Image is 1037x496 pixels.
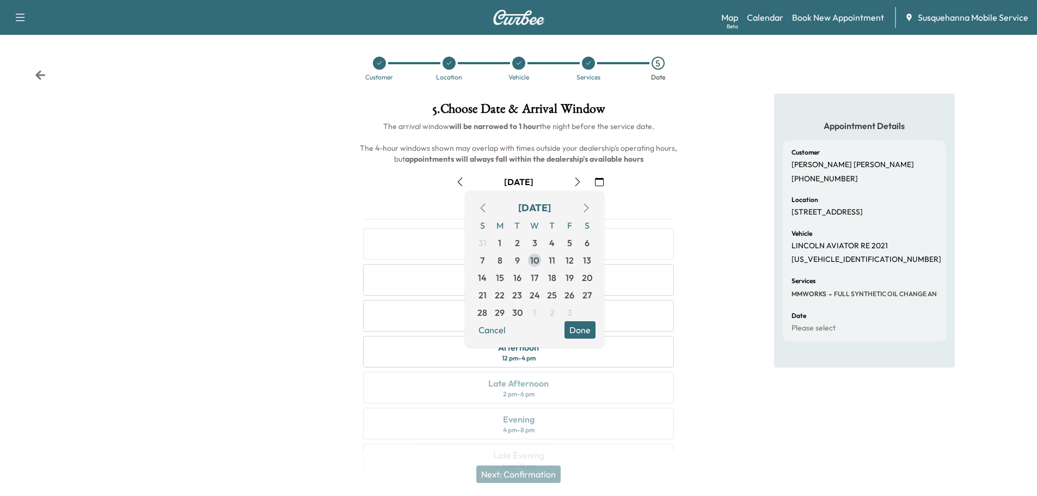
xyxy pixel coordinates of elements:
[783,120,946,132] h5: Appointment Details
[360,121,679,164] span: The arrival window the night before the service date. The 4-hour windows shown may overlap with t...
[566,271,574,284] span: 19
[491,217,508,234] span: M
[721,11,738,24] a: MapBeta
[518,200,551,216] div: [DATE]
[35,70,46,81] div: Back
[543,217,561,234] span: T
[474,217,491,234] span: S
[526,217,543,234] span: W
[533,306,536,319] span: 1
[532,236,537,249] span: 3
[449,121,539,131] b: will be narrowed to 1 hour
[791,160,914,170] p: [PERSON_NAME] [PERSON_NAME]
[791,230,812,237] h6: Vehicle
[530,289,540,302] span: 24
[478,236,487,249] span: 31
[478,289,487,302] span: 21
[791,197,818,203] h6: Location
[585,236,590,249] span: 6
[513,271,521,284] span: 16
[496,271,504,284] span: 15
[549,236,555,249] span: 4
[436,74,462,81] div: Location
[474,321,511,339] button: Cancel
[791,149,820,156] h6: Customer
[530,254,539,267] span: 10
[512,306,523,319] span: 30
[498,254,502,267] span: 8
[405,154,643,164] b: appointments will always fall within the dealership's available hours
[512,289,522,302] span: 23
[651,74,665,81] div: Date
[567,236,572,249] span: 5
[495,306,505,319] span: 29
[547,289,557,302] span: 25
[791,278,815,284] h6: Services
[567,306,572,319] span: 3
[495,289,505,302] span: 22
[791,290,826,298] span: MMWORKS
[791,241,888,251] p: LINCOLN AVIATOR RE 2021
[504,176,533,188] div: [DATE]
[652,57,665,70] div: 5
[727,22,738,30] div: Beta
[564,289,574,302] span: 26
[747,11,783,24] a: Calendar
[791,255,941,265] p: [US_VEHICLE_IDENTIFICATION_NUMBER]
[918,11,1028,24] span: Susquehanna Mobile Service
[791,313,806,319] h6: Date
[550,306,555,319] span: 2
[578,217,596,234] span: S
[582,271,592,284] span: 20
[508,74,529,81] div: Vehicle
[792,11,884,24] a: Book New Appointment
[498,236,501,249] span: 1
[354,102,683,121] h1: 5 . Choose Date & Arrival Window
[576,74,600,81] div: Services
[502,354,536,363] div: 12 pm - 4 pm
[515,236,520,249] span: 2
[493,10,545,25] img: Curbee Logo
[478,271,487,284] span: 14
[548,271,556,284] span: 18
[508,217,526,234] span: T
[583,254,591,267] span: 13
[561,217,578,234] span: F
[582,289,592,302] span: 27
[826,289,832,299] span: -
[791,323,836,333] p: Please select
[791,207,863,217] p: [STREET_ADDRESS]
[549,254,555,267] span: 11
[531,271,538,284] span: 17
[564,321,596,339] button: Done
[477,306,487,319] span: 28
[566,254,574,267] span: 12
[791,174,858,184] p: [PHONE_NUMBER]
[515,254,520,267] span: 9
[480,254,484,267] span: 7
[365,74,393,81] div: Customer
